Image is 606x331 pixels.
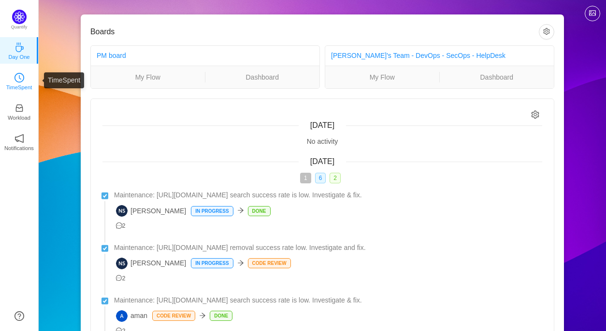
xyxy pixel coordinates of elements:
[440,72,554,83] a: Dashboard
[539,24,554,40] button: icon: setting
[237,207,244,214] i: icon: arrow-right
[90,27,539,37] h3: Boards
[14,106,24,116] a: icon: inboxWorkload
[6,83,32,92] p: TimeSpent
[325,72,439,83] a: My Flow
[102,137,542,147] div: No activity
[210,311,232,320] p: Done
[116,258,128,269] img: NS
[116,310,147,322] span: aman
[14,45,24,55] a: icon: coffeeDay One
[237,260,244,266] i: icon: arrow-right
[14,76,24,85] a: icon: clock-circleTimeSpent
[114,295,542,305] a: Maintenance: [URL][DOMAIN_NAME] search success rate is low. Investigate & fix.
[191,207,232,216] p: In Progress
[248,207,270,216] p: Done
[116,310,128,322] img: A
[116,205,186,217] span: [PERSON_NAME]
[12,10,27,24] img: Quantify
[114,190,542,200] a: Maintenance: [URL][DOMAIN_NAME] search success rate is low. Investigate & fix.
[331,52,505,59] a: [PERSON_NAME]'s Team - DevOps - SecOps - HelpDesk
[310,121,334,129] span: [DATE]
[14,134,24,143] i: icon: notification
[310,157,334,165] span: [DATE]
[97,52,126,59] a: PM board
[14,311,24,321] a: icon: question-circle
[11,24,28,31] p: Quantify
[205,72,320,83] a: Dashboard
[14,42,24,52] i: icon: coffee
[585,6,600,21] button: icon: picture
[330,173,341,183] span: 2
[14,73,24,83] i: icon: clock-circle
[116,275,122,281] i: icon: message
[248,259,290,268] p: Code Review
[116,205,128,217] img: NS
[114,243,366,253] span: Maintenance: [URL][DOMAIN_NAME] removal success rate low. Investigate and fix.
[116,258,186,269] span: [PERSON_NAME]
[315,173,326,183] span: 6
[531,110,539,119] i: icon: setting
[191,259,232,268] p: In Progress
[114,243,542,253] a: Maintenance: [URL][DOMAIN_NAME] removal success rate low. Investigate and fix.
[14,103,24,113] i: icon: inbox
[153,311,195,320] p: Code Review
[14,137,24,146] a: icon: notificationNotifications
[114,295,362,305] span: Maintenance: [URL][DOMAIN_NAME] search success rate is low. Investigate & fix.
[199,312,206,319] i: icon: arrow-right
[91,72,205,83] a: My Flow
[114,190,362,200] span: Maintenance: [URL][DOMAIN_NAME] search success rate is low. Investigate & fix.
[4,144,34,152] p: Notifications
[116,275,126,282] span: 2
[8,53,29,61] p: Day One
[116,222,122,229] i: icon: message
[116,222,126,229] span: 2
[8,113,30,122] p: Workload
[300,173,311,183] span: 1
